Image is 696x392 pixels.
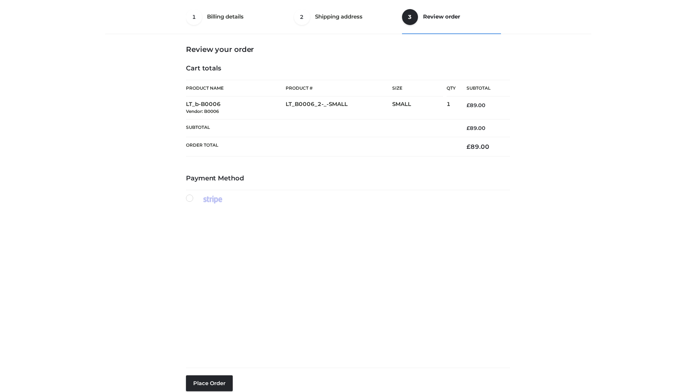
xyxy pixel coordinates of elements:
iframe: Secure payment input frame [185,202,509,362]
h4: Payment Method [186,175,510,183]
span: £ [467,143,471,150]
td: LT_b-B0006 [186,97,286,119]
td: LT_B0006_2-_-SMALL [286,97,392,119]
small: Vendor: B0006 [186,109,219,114]
h3: Review your order [186,45,510,54]
th: Subtotal [186,119,456,137]
th: Qty [447,80,456,97]
bdi: 89.00 [467,102,485,109]
span: £ [467,102,470,109]
th: Size [392,80,443,97]
h4: Cart totals [186,65,510,73]
th: Product # [286,80,392,97]
bdi: 89.00 [467,125,485,131]
td: SMALL [392,97,447,119]
td: 1 [447,97,456,119]
th: Product Name [186,80,286,97]
span: £ [467,125,470,131]
bdi: 89.00 [467,143,489,150]
th: Order Total [186,137,456,156]
th: Subtotal [456,80,510,97]
button: Place order [186,375,233,391]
